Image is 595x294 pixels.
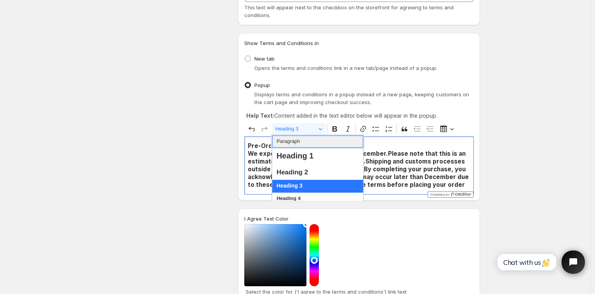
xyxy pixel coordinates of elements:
ul: Heading [272,136,363,229]
h3: Pre-Order Shipping Disclaimer [248,142,470,150]
div: Editor editing area: main. Press Alt+0 for help. [244,136,474,194]
span: Heading 3 [275,124,316,134]
h3: We expect this product to arrive in December. Shipping and customs processes outside our control ... [248,150,470,189]
span: Paragraph [277,137,300,146]
span: Popup [254,82,270,88]
span: Heading 3 [277,181,303,191]
span: Heading 2 [277,166,308,178]
span: New tab [254,56,275,62]
strong: Help Text: [246,112,274,119]
span: Opens the terms and conditions link in a new tab/page instead of a popup. [254,65,437,71]
label: I Agree Text Color [244,215,289,223]
iframe: Tidio Chat [489,244,592,280]
span: Powered by [430,193,449,197]
button: Heading 3, Heading [272,123,325,135]
strong: Please note that this is an estimated timeframe, not a guarantee. [248,150,466,165]
div: Editor toolbar [244,122,474,136]
span: Heading 1 [277,149,314,163]
p: Content added in the text editor below will appear in the popup. [246,112,472,120]
span: Displays terms and conditions in a popup instead of a new page, keeping customers on the cart pag... [254,91,469,105]
span: Show Terms and Conditions in [244,40,319,46]
span: Heading 4 [277,194,301,203]
span: This text will appear next to the checkbox on the storefront for agreeing to terms and conditions. [244,4,454,18]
